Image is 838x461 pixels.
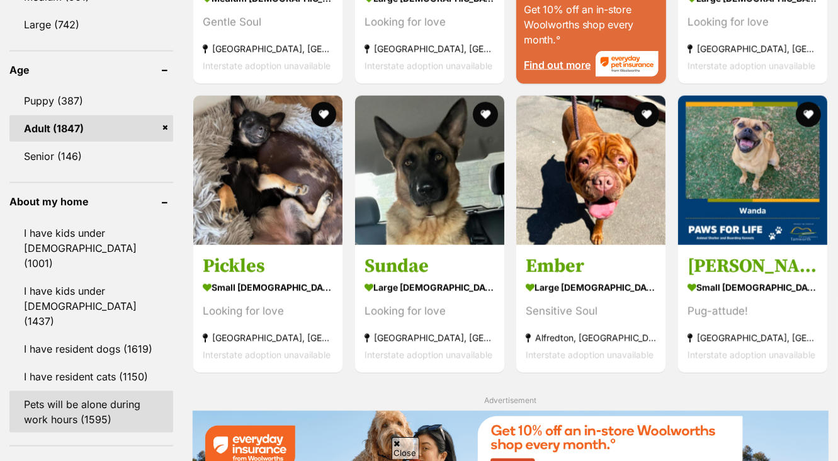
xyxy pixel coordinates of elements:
a: Senior (146) [9,143,173,169]
strong: [GEOGRAPHIC_DATA], [GEOGRAPHIC_DATA] [365,329,495,346]
a: I have kids under [DEMOGRAPHIC_DATA] (1437) [9,278,173,334]
a: Pets will be alone during work hours (1595) [9,391,173,433]
span: Interstate adoption unavailable [365,350,492,360]
a: I have resident cats (1150) [9,363,173,390]
div: Looking for love [688,14,818,31]
span: Interstate adoption unavailable [526,350,654,360]
a: Pickles small [DEMOGRAPHIC_DATA] Dog Looking for love [GEOGRAPHIC_DATA], [GEOGRAPHIC_DATA] Inters... [193,245,343,373]
img: Wanda - Pug Dog [678,96,827,245]
button: favourite [473,102,498,127]
span: Advertisement [484,396,536,405]
div: Looking for love [365,14,495,31]
header: About my home [9,196,173,207]
img: Sundae - German Shepherd Dog [355,96,504,245]
a: Adult (1847) [9,115,173,142]
strong: [GEOGRAPHIC_DATA], [GEOGRAPHIC_DATA] [688,329,818,346]
a: I have resident dogs (1619) [9,336,173,362]
h3: [PERSON_NAME] [688,254,818,278]
div: Pug-attude! [688,303,818,320]
strong: Alfredton, [GEOGRAPHIC_DATA] [526,329,656,346]
strong: large [DEMOGRAPHIC_DATA] Dog [365,278,495,297]
span: Interstate adoption unavailable [203,60,331,71]
strong: small [DEMOGRAPHIC_DATA] Dog [688,278,818,297]
h3: Sundae [365,254,495,278]
h3: Pickles [203,254,333,278]
strong: [GEOGRAPHIC_DATA], [GEOGRAPHIC_DATA] [688,40,818,57]
a: [PERSON_NAME] small [DEMOGRAPHIC_DATA] Dog Pug-attude! [GEOGRAPHIC_DATA], [GEOGRAPHIC_DATA] Inter... [678,245,827,373]
span: Interstate adoption unavailable [365,60,492,71]
button: favourite [312,102,337,127]
span: Close [392,437,419,459]
a: I have kids under [DEMOGRAPHIC_DATA] (1001) [9,220,173,276]
span: Interstate adoption unavailable [203,350,331,360]
div: Looking for love [203,303,333,320]
strong: [GEOGRAPHIC_DATA], [GEOGRAPHIC_DATA] [203,40,333,57]
div: Sensitive Soul [526,303,656,320]
img: Ember - Dogue de Bordeaux Dog [516,96,665,245]
img: Pickles - Fox Terrier Dog [193,96,343,245]
div: Looking for love [365,303,495,320]
strong: [GEOGRAPHIC_DATA], [GEOGRAPHIC_DATA] [203,329,333,346]
span: Interstate adoption unavailable [688,60,815,71]
strong: [GEOGRAPHIC_DATA], [GEOGRAPHIC_DATA] [365,40,495,57]
button: favourite [796,102,821,127]
h3: Ember [526,254,656,278]
button: favourite [635,102,660,127]
a: Sundae large [DEMOGRAPHIC_DATA] Dog Looking for love [GEOGRAPHIC_DATA], [GEOGRAPHIC_DATA] Interst... [355,245,504,373]
header: Age [9,64,173,76]
a: Puppy (387) [9,88,173,114]
span: Interstate adoption unavailable [688,350,815,360]
strong: large [DEMOGRAPHIC_DATA] Dog [526,278,656,297]
strong: small [DEMOGRAPHIC_DATA] Dog [203,278,333,297]
a: Large (742) [9,11,173,38]
div: Gentle Soul [203,14,333,31]
a: Ember large [DEMOGRAPHIC_DATA] Dog Sensitive Soul Alfredton, [GEOGRAPHIC_DATA] Interstate adoptio... [516,245,665,373]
